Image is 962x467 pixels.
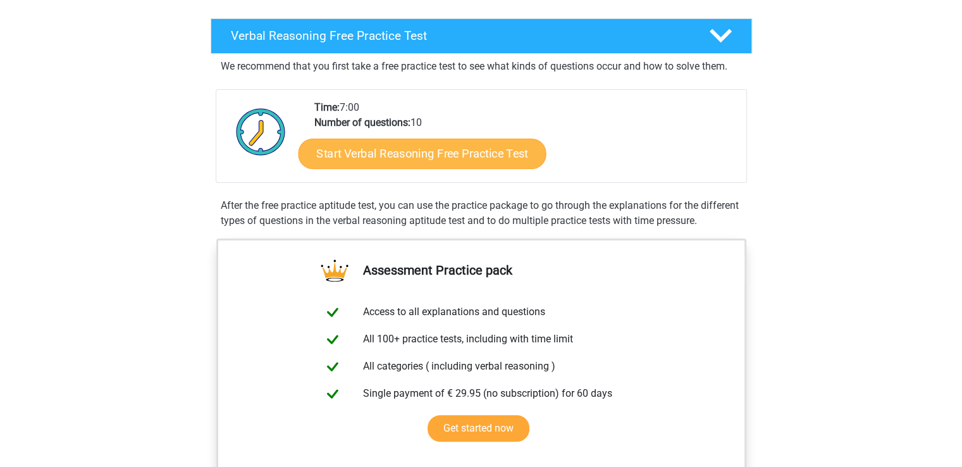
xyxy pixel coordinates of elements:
[206,18,757,54] a: Verbal Reasoning Free Practice Test
[314,101,340,113] b: Time:
[314,116,410,128] b: Number of questions:
[305,100,746,182] div: 7:00 10
[231,28,689,43] h4: Verbal Reasoning Free Practice Test
[298,139,546,169] a: Start Verbal Reasoning Free Practice Test
[229,100,293,163] img: Clock
[221,59,742,74] p: We recommend that you first take a free practice test to see what kinds of questions occur and ho...
[216,198,747,228] div: After the free practice aptitude test, you can use the practice package to go through the explana...
[428,415,529,442] a: Get started now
